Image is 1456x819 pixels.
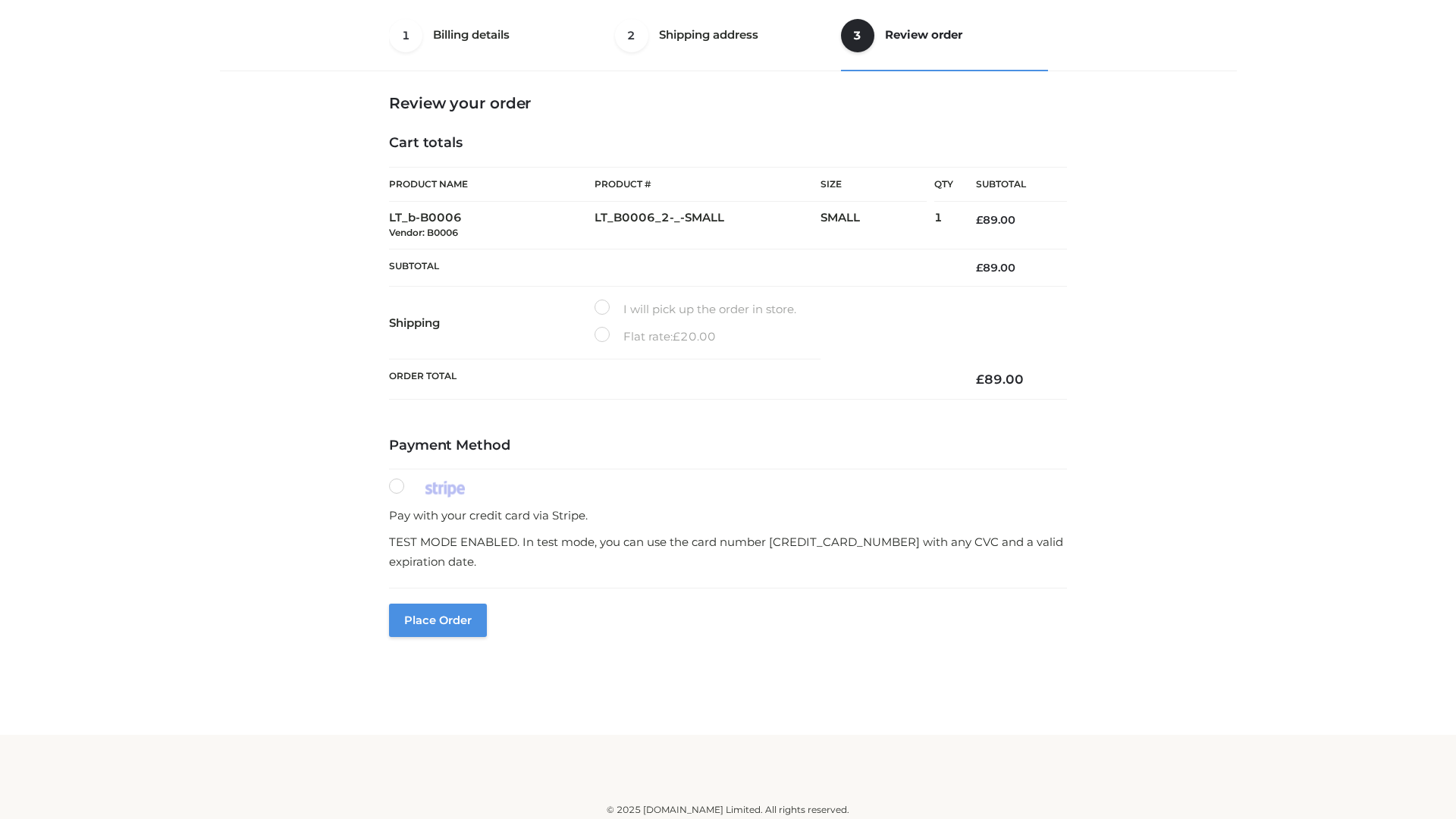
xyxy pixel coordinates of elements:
th: Qty [934,167,953,202]
h4: Cart totals [389,135,1067,152]
label: I will pick up the order in store. [595,300,796,319]
td: 1 [934,202,953,249]
th: Subtotal [389,249,953,286]
td: SMALL [821,202,934,249]
bdi: 89.00 [976,372,1024,387]
bdi: 89.00 [976,213,1015,227]
h4: Payment Method [389,438,1067,454]
th: Order Total [389,359,953,400]
div: © 2025 [DOMAIN_NAME] Limited. All rights reserved. [225,802,1231,817]
p: TEST MODE ENABLED. In test mode, you can use the card number [CREDIT_CARD_NUMBER] with any CVC an... [389,532,1067,571]
th: Product Name [389,167,595,202]
button: Place order [389,604,487,637]
th: Subtotal [953,168,1067,202]
bdi: 89.00 [976,261,1015,275]
span: £ [976,372,984,387]
td: LT_b-B0006 [389,202,595,249]
p: Pay with your credit card via Stripe. [389,506,1067,526]
label: Flat rate: [595,327,716,347]
small: Vendor: B0006 [389,227,458,238]
h3: Review your order [389,94,1067,112]
bdi: 20.00 [673,329,716,344]
th: Product # [595,167,821,202]
span: £ [673,329,680,344]
span: £ [976,261,983,275]
span: £ [976,213,983,227]
th: Size [821,168,927,202]
td: LT_B0006_2-_-SMALL [595,202,821,249]
th: Shipping [389,287,595,359]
